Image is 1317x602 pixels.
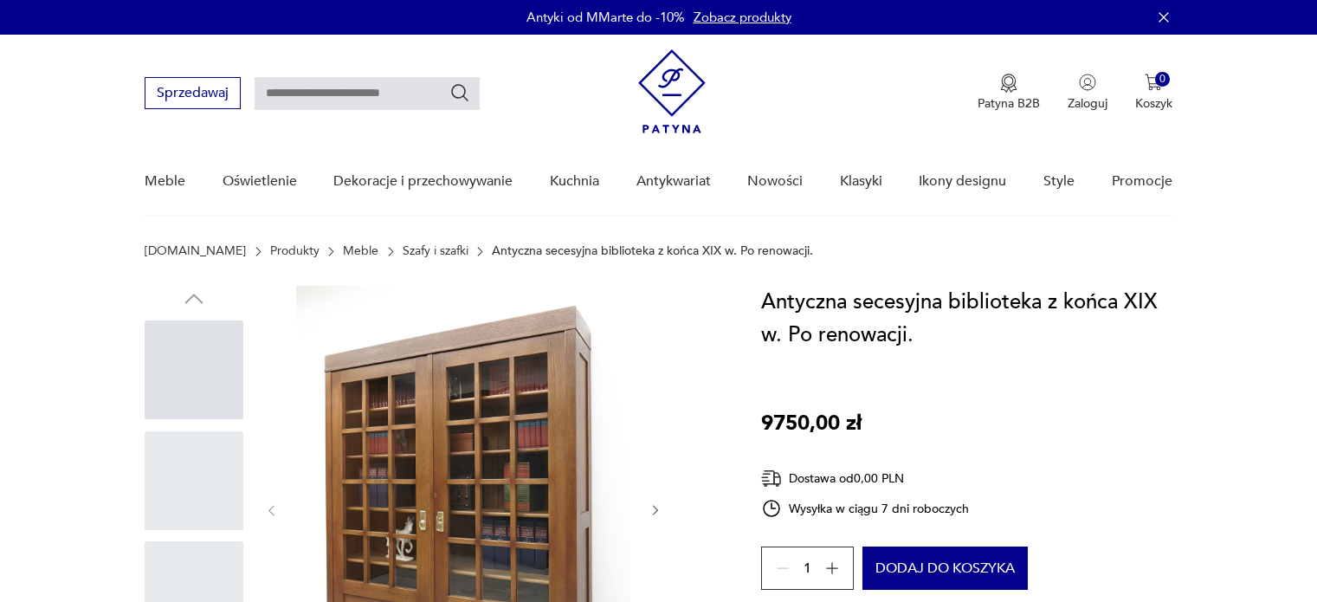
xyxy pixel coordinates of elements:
span: 1 [804,563,811,574]
div: Wysyłka w ciągu 7 dni roboczych [761,498,969,519]
p: Zaloguj [1068,95,1107,112]
a: Meble [145,148,185,215]
div: Dostawa od 0,00 PLN [761,468,969,489]
button: Patyna B2B [978,74,1040,112]
button: Szukaj [449,82,470,103]
a: Zobacz produkty [694,9,791,26]
button: Dodaj do koszyka [862,547,1028,590]
h1: Antyczna secesyjna biblioteka z końca XIX w. Po renowacji. [761,286,1172,352]
a: Produkty [270,244,320,258]
a: Sprzedawaj [145,88,241,100]
img: Ikona medalu [1000,74,1017,93]
img: Patyna - sklep z meblami i dekoracjami vintage [638,49,706,133]
a: Nowości [747,148,803,215]
button: Zaloguj [1068,74,1107,112]
a: Szafy i szafki [403,244,468,258]
div: 0 [1155,72,1170,87]
img: Ikonka użytkownika [1079,74,1096,91]
a: Dekoracje i przechowywanie [333,148,513,215]
p: Patyna B2B [978,95,1040,112]
p: Antyki od MMarte do -10% [526,9,685,26]
p: 9750,00 zł [761,407,862,440]
a: Style [1043,148,1075,215]
a: Kuchnia [550,148,599,215]
a: Oświetlenie [223,148,297,215]
img: Ikona koszyka [1145,74,1162,91]
button: 0Koszyk [1135,74,1172,112]
p: Antyczna secesyjna biblioteka z końca XIX w. Po renowacji. [492,244,813,258]
img: Ikona dostawy [761,468,782,489]
a: Ikona medaluPatyna B2B [978,74,1040,112]
a: [DOMAIN_NAME] [145,244,246,258]
a: Promocje [1112,148,1172,215]
p: Koszyk [1135,95,1172,112]
a: Antykwariat [636,148,711,215]
a: Ikony designu [919,148,1006,215]
button: Sprzedawaj [145,77,241,109]
a: Meble [343,244,378,258]
a: Klasyki [840,148,882,215]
